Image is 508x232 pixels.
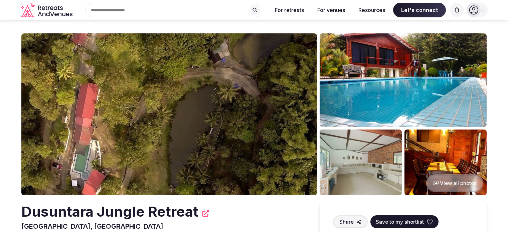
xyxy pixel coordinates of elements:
img: Venue gallery photo [404,130,487,195]
h2: Dusuntara Jungle Retreat [21,202,198,222]
button: View all photos [426,174,483,192]
img: Venue cover photo [21,33,317,195]
button: For retreats [270,3,309,17]
button: Save to my shortlist [370,215,439,228]
svg: Retreats and Venues company logo [20,3,74,18]
button: Resources [353,3,390,17]
a: Visit the homepage [20,3,74,18]
button: For venues [312,3,350,17]
span: Save to my shortlist [376,218,424,225]
button: Share [333,215,368,228]
img: Venue gallery photo [320,33,487,127]
img: Venue gallery photo [320,130,402,195]
span: [GEOGRAPHIC_DATA], [GEOGRAPHIC_DATA] [21,222,163,230]
span: Let's connect [393,3,446,17]
span: Share [339,218,354,225]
